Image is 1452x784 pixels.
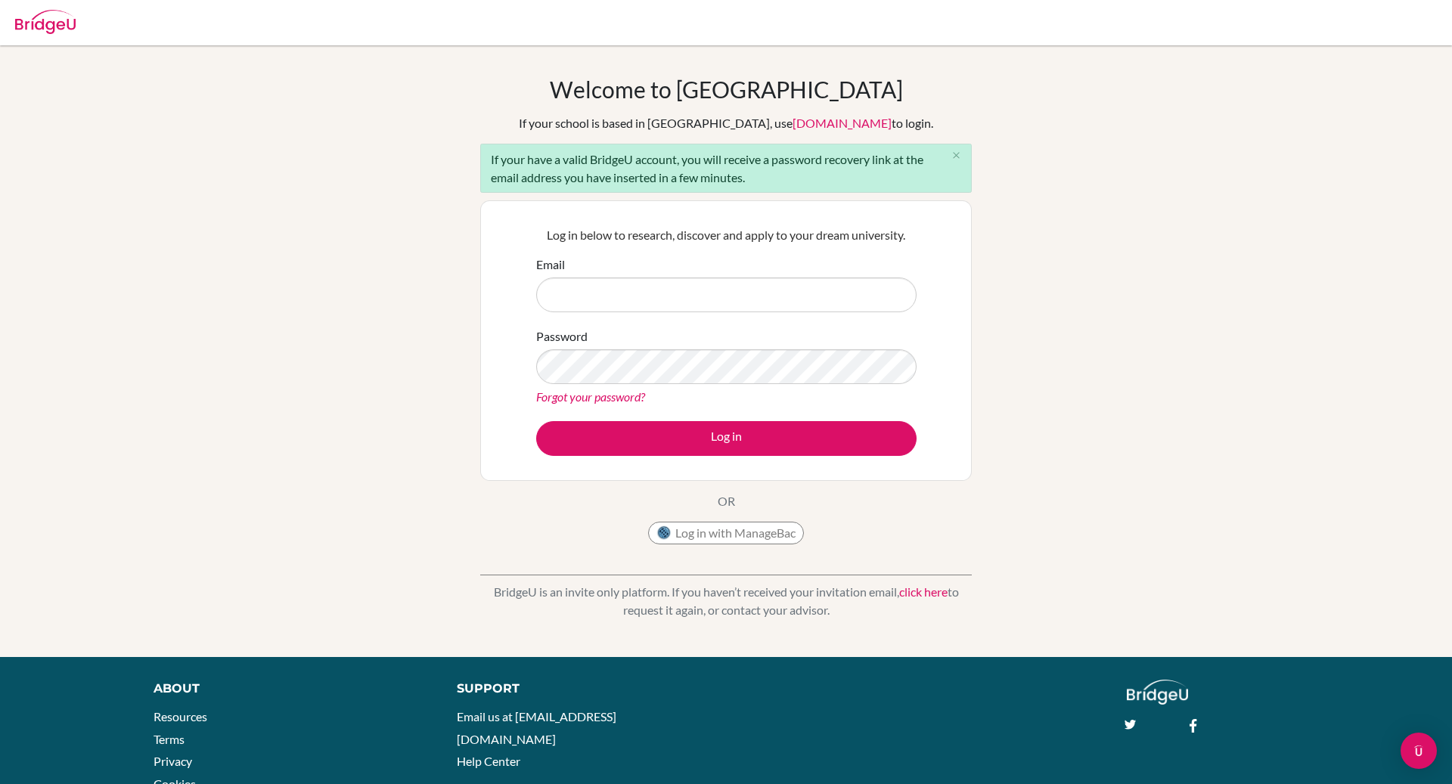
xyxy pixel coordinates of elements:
button: Log in with ManageBac [648,522,804,544]
div: About [154,680,423,698]
a: Resources [154,709,207,724]
a: click here [899,584,948,599]
a: [DOMAIN_NAME] [793,116,892,130]
label: Password [536,327,588,346]
a: Terms [154,732,185,746]
div: If your have a valid BridgeU account, you will receive a password recovery link at the email addr... [480,144,972,193]
div: Support [457,680,709,698]
i: close [951,150,962,161]
a: Help Center [457,754,520,768]
label: Email [536,256,565,274]
div: Open Intercom Messenger [1401,733,1437,769]
p: Log in below to research, discover and apply to your dream university. [536,226,917,244]
h1: Welcome to [GEOGRAPHIC_DATA] [550,76,903,103]
a: Privacy [154,754,192,768]
a: Forgot your password? [536,389,645,404]
p: OR [718,492,735,510]
button: Close [941,144,971,167]
img: Bridge-U [15,10,76,34]
div: If your school is based in [GEOGRAPHIC_DATA], use to login. [519,114,933,132]
button: Log in [536,421,917,456]
img: logo_white@2x-f4f0deed5e89b7ecb1c2cc34c3e3d731f90f0f143d5ea2071677605dd97b5244.png [1127,680,1188,705]
a: Email us at [EMAIL_ADDRESS][DOMAIN_NAME] [457,709,616,746]
p: BridgeU is an invite only platform. If you haven’t received your invitation email, to request it ... [480,583,972,619]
